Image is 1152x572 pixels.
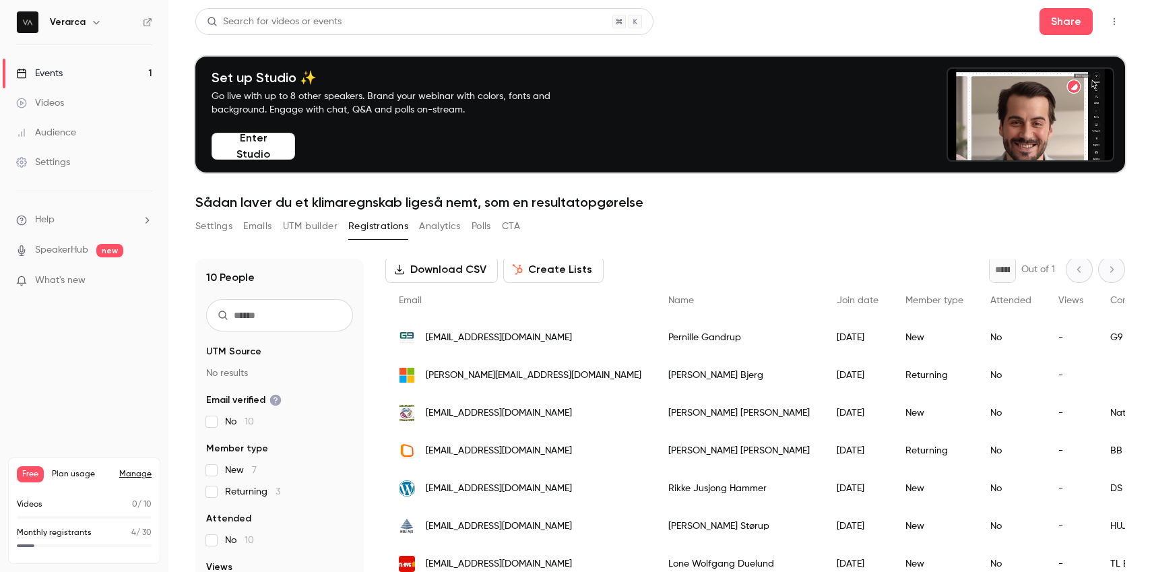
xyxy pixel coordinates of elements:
span: [EMAIL_ADDRESS][DOMAIN_NAME] [426,519,572,534]
div: - [1045,319,1097,356]
p: Out of 1 [1021,263,1055,276]
div: No [977,470,1045,507]
span: 10 [245,536,254,545]
span: 10 [245,417,254,426]
li: help-dropdown-opener [16,213,152,227]
span: Email [399,296,422,305]
span: Name [668,296,694,305]
span: new [96,244,123,257]
div: No [977,394,1045,432]
div: Rikke Jusjong Hammer [655,470,823,507]
div: Settings [16,156,70,169]
span: Email verified [206,393,282,407]
span: Attended [990,296,1031,305]
button: Registrations [348,216,408,237]
div: No [977,356,1045,394]
span: 4 [131,529,136,537]
button: UTM builder [283,216,338,237]
div: New [892,470,977,507]
p: / 30 [131,527,152,539]
div: Search for videos or events [207,15,342,29]
h1: Sådan laver du et klimaregnskab ligeså nemt, som en resultatopgørelse [195,194,1125,210]
span: Join date [837,296,878,305]
p: Videos [17,499,42,511]
span: Help [35,213,55,227]
div: Returning [892,432,977,470]
div: New [892,319,977,356]
div: [DATE] [823,319,892,356]
img: ds-kvalitet.dk [399,480,415,497]
span: [EMAIL_ADDRESS][DOMAIN_NAME] [426,557,572,571]
div: Returning [892,356,977,394]
div: [DATE] [823,394,892,432]
button: Settings [195,216,232,237]
p: Go live with up to 8 other speakers. Brand your webinar with colors, fonts and background. Engage... [212,90,582,117]
span: No [225,415,254,428]
button: Analytics [419,216,461,237]
span: Attended [206,512,251,526]
div: Videos [16,96,64,110]
div: [PERSON_NAME] Størup [655,507,823,545]
div: New [892,394,977,432]
div: [PERSON_NAME] [PERSON_NAME] [655,394,823,432]
div: Events [16,67,63,80]
img: beierholm.dk [399,443,415,459]
div: Audience [16,126,76,139]
h4: Set up Studio ✨ [212,69,582,86]
div: [DATE] [823,432,892,470]
span: New [225,464,257,477]
div: [DATE] [823,356,892,394]
span: 0 [132,501,137,509]
span: Free [17,466,44,482]
h6: Verarca [50,15,86,29]
a: Manage [119,469,152,480]
img: live.dk [399,367,415,383]
iframe: Noticeable Trigger [136,275,152,287]
a: SpeakerHub [35,243,88,257]
img: natureplanet.com [399,402,415,424]
div: - [1045,432,1097,470]
span: What's new [35,274,86,288]
span: Views [1058,296,1083,305]
p: No results [206,367,353,380]
div: - [1045,394,1097,432]
div: No [977,432,1045,470]
span: Member type [206,442,268,455]
span: Member type [905,296,963,305]
span: UTM Source [206,345,261,358]
img: tlbyg.dk [399,556,415,572]
div: No [977,319,1045,356]
span: [EMAIL_ADDRESS][DOMAIN_NAME] [426,482,572,496]
div: [DATE] [823,470,892,507]
span: [EMAIL_ADDRESS][DOMAIN_NAME] [426,331,572,345]
div: [PERSON_NAME] Bjerg [655,356,823,394]
button: Polls [472,216,491,237]
div: No [977,507,1045,545]
button: Create Lists [503,256,604,283]
div: - [1045,507,1097,545]
span: Returning [225,485,280,499]
div: [PERSON_NAME] [PERSON_NAME] [655,432,823,470]
button: Emails [243,216,271,237]
span: [EMAIL_ADDRESS][DOMAIN_NAME] [426,444,572,458]
button: CTA [502,216,520,237]
img: Verarca [17,11,38,33]
img: huj.dk [399,518,415,534]
span: [PERSON_NAME][EMAIL_ADDRESS][DOMAIN_NAME] [426,369,641,383]
div: Pernille Gandrup [655,319,823,356]
span: No [225,534,254,547]
div: New [892,507,977,545]
span: 7 [252,466,257,475]
button: Share [1039,8,1093,35]
img: g9.dk [399,329,415,346]
button: Download CSV [385,256,498,283]
p: / 10 [132,499,152,511]
span: [EMAIL_ADDRESS][DOMAIN_NAME] [426,406,572,420]
div: - [1045,470,1097,507]
h1: 10 People [206,269,255,286]
div: [DATE] [823,507,892,545]
span: 3 [276,487,280,497]
button: Enter Studio [212,133,295,160]
div: - [1045,356,1097,394]
span: Plan usage [52,469,111,480]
